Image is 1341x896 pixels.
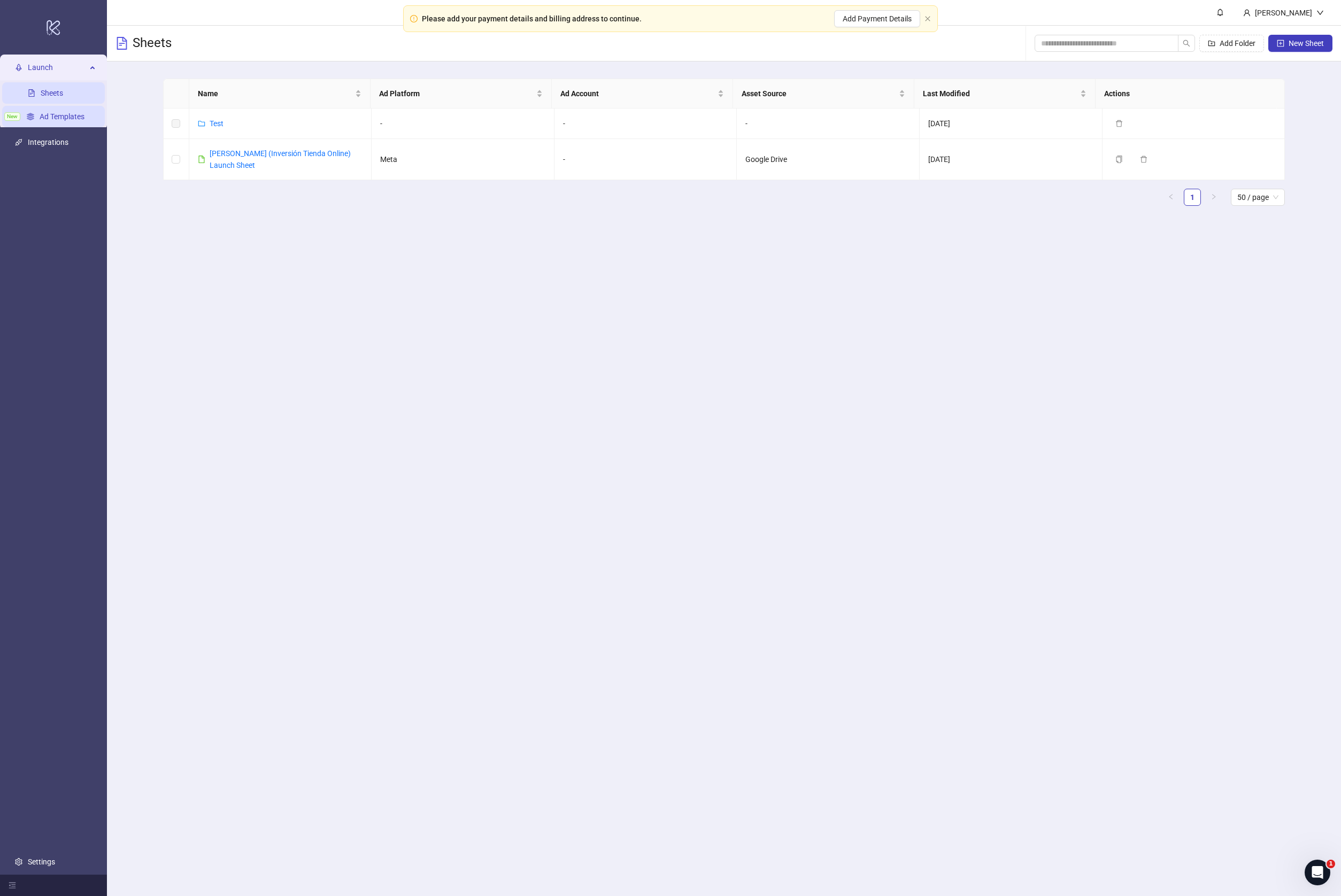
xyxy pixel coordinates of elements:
[198,120,205,127] span: folder
[914,79,1096,109] th: Last Modified
[923,88,1078,99] span: Last Modified
[920,139,1103,180] td: [DATE]
[1237,189,1278,205] span: 50 / page
[1277,40,1284,47] span: plus-square
[1162,189,1180,206] li: Previous Page
[133,35,172,52] h3: Sheets
[422,13,642,25] div: Please add your payment details and billing address to continue.
[737,139,920,180] td: Google Drive
[1243,9,1251,17] span: user
[115,37,128,50] span: file-text
[554,139,737,180] td: -
[379,88,534,99] span: Ad Platform
[28,57,87,79] span: Launch
[210,119,223,128] a: Test
[9,882,16,889] span: menu-fold
[28,858,55,866] a: Settings
[1183,40,1190,47] span: search
[210,149,351,169] a: [PERSON_NAME] (Inversión Tienda Online) Launch Sheet
[1096,79,1277,109] th: Actions
[737,109,920,139] td: -
[1115,156,1123,163] span: copy
[1231,189,1285,206] div: Page Size
[372,109,554,139] td: -
[1220,39,1255,48] span: Add Folder
[733,79,914,109] th: Asset Source
[552,79,733,109] th: Ad Account
[1184,189,1200,205] a: 1
[924,16,931,22] button: close
[189,79,371,109] th: Name
[1251,7,1316,19] div: [PERSON_NAME]
[1205,189,1222,206] button: right
[410,15,418,22] span: exclamation-circle
[198,88,353,99] span: Name
[198,156,205,163] span: file
[920,109,1103,139] td: [DATE]
[843,14,912,23] span: Add Payment Details
[40,113,84,121] a: Ad Templates
[1216,9,1224,16] span: bell
[1184,189,1201,206] li: 1
[1268,35,1332,52] button: New Sheet
[1327,860,1335,868] span: 1
[834,10,920,27] button: Add Payment Details
[1162,189,1180,206] button: left
[1140,156,1147,163] span: delete
[1205,189,1222,206] li: Next Page
[1305,860,1330,885] iframe: Intercom live chat
[28,138,68,147] a: Integrations
[372,139,554,180] td: Meta
[560,88,715,99] span: Ad Account
[1199,35,1264,52] button: Add Folder
[1211,194,1217,200] span: right
[1168,194,1174,200] span: left
[554,109,737,139] td: -
[742,88,897,99] span: Asset Source
[41,89,63,98] a: Sheets
[15,64,22,72] span: rocket
[1289,39,1324,48] span: New Sheet
[1115,120,1123,127] span: delete
[371,79,552,109] th: Ad Platform
[1316,9,1324,17] span: down
[1208,40,1215,47] span: folder-add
